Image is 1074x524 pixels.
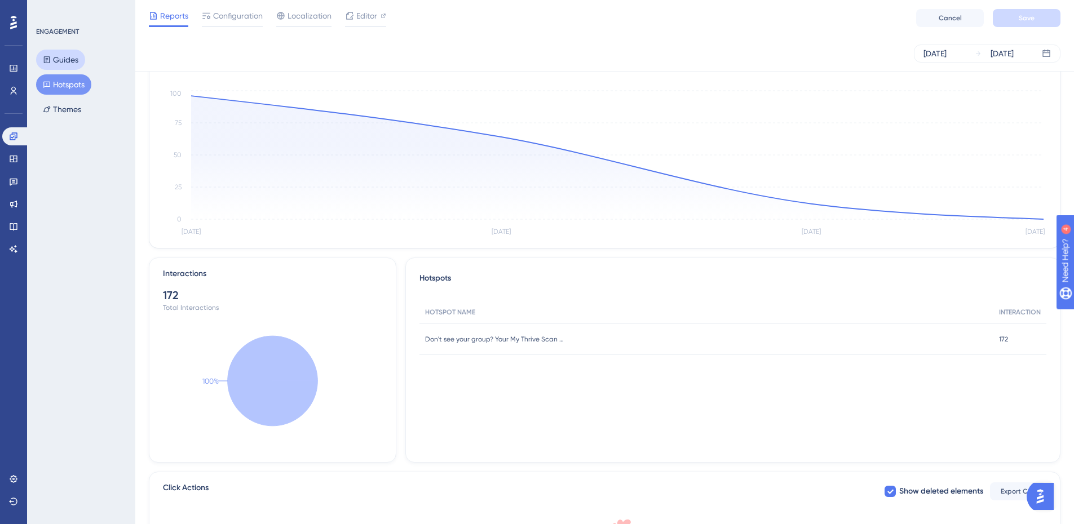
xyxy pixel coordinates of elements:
tspan: [DATE] [492,228,511,236]
tspan: [DATE] [182,228,201,236]
iframe: UserGuiding AI Assistant Launcher [1027,479,1060,513]
span: Don't see your group? Your My Thrive Scan page will be blank to begin with. Click 👆 'Add group' t... [425,335,566,344]
div: 172 [163,287,382,303]
button: Hotspots [36,74,91,95]
button: Themes [36,99,88,119]
span: Editor [356,9,377,23]
div: [DATE] [923,47,947,60]
span: Cancel [939,14,962,23]
div: ENGAGEMENT [36,27,79,36]
span: HOTSPOT NAME [425,308,475,317]
span: Save [1019,14,1035,23]
span: Localization [288,9,332,23]
tspan: 100 [170,90,182,97]
span: Export CSV [1001,487,1036,496]
tspan: [DATE] [1026,228,1045,236]
button: Guides [36,50,85,70]
tspan: 50 [174,151,182,159]
span: Click Actions [163,481,209,501]
span: Need Help? [26,3,70,16]
button: Cancel [916,9,984,27]
text: 100% [202,377,219,385]
button: Save [993,9,1060,27]
tspan: [DATE] [802,228,821,236]
tspan: 0 [177,215,182,223]
span: Show deleted elements [899,485,983,498]
div: [DATE] [991,47,1014,60]
tspan: 25 [175,183,182,191]
button: Export CSV [990,482,1046,500]
span: INTERACTION [999,308,1041,317]
div: 4 [78,6,82,15]
span: 172 [999,335,1008,344]
span: Hotspots [419,272,451,292]
tspan: 75 [175,119,182,127]
div: Interactions [163,267,206,281]
span: Configuration [213,9,263,23]
span: Reports [160,9,188,23]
